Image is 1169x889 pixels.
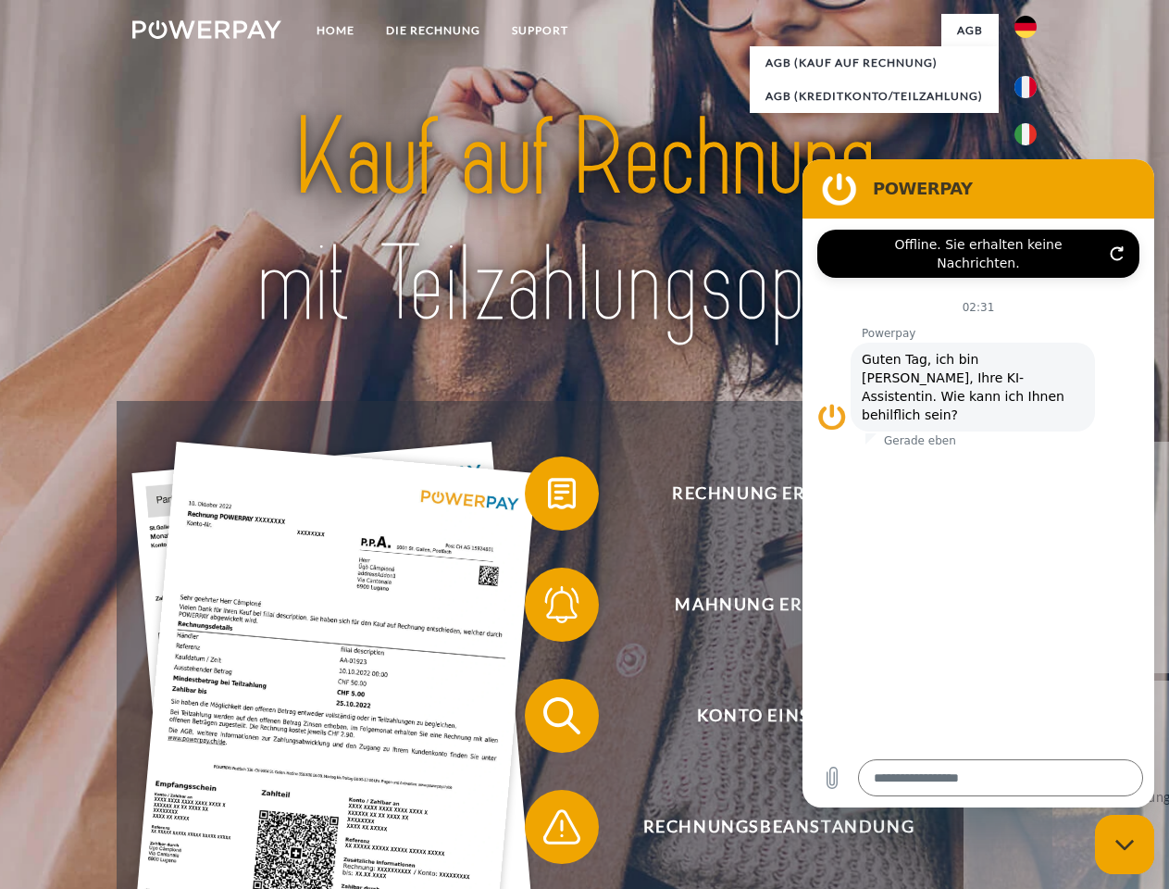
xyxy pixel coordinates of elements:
[552,568,1005,642] span: Mahnung erhalten?
[941,14,999,47] a: agb
[552,790,1005,864] span: Rechnungsbeanstandung
[525,457,1006,531] button: Rechnung erhalten?
[1014,76,1037,98] img: fr
[132,20,281,39] img: logo-powerpay-white.svg
[802,159,1154,808] iframe: Messaging-Fenster
[525,790,1006,864] button: Rechnungsbeanstandung
[1014,123,1037,145] img: it
[539,693,585,739] img: qb_search.svg
[496,14,584,47] a: SUPPORT
[552,679,1005,753] span: Konto einsehen
[539,470,585,517] img: qb_bill.svg
[525,568,1006,642] button: Mahnung erhalten?
[1014,16,1037,38] img: de
[539,804,585,850] img: qb_warning.svg
[750,46,999,80] a: AGB (Kauf auf Rechnung)
[1095,815,1154,874] iframe: Schaltfläche zum Öffnen des Messaging-Fensters; Konversation läuft
[301,14,370,47] a: Home
[177,89,992,355] img: title-powerpay_de.svg
[539,582,585,628] img: qb_bell.svg
[552,457,1005,531] span: Rechnung erhalten?
[370,14,496,47] a: DIE RECHNUNG
[750,80,999,113] a: AGB (Kreditkonto/Teilzahlung)
[525,679,1006,753] button: Konto einsehen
